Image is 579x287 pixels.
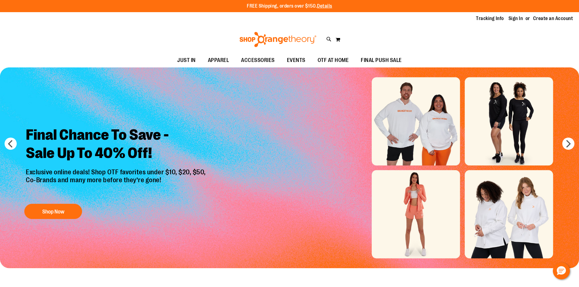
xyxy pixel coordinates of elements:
span: ACCESSORIES [241,53,275,67]
a: FINAL PUSH SALE [355,53,408,67]
a: ACCESSORIES [235,53,281,67]
a: EVENTS [281,53,312,67]
a: JUST IN [171,53,202,67]
button: prev [5,138,17,150]
a: Final Chance To Save -Sale Up To 40% Off! Exclusive online deals! Shop OTF favorites under $10, $... [21,121,212,222]
a: Create an Account [533,15,573,22]
p: FREE Shipping, orders over $150. [247,3,332,10]
a: Sign In [508,15,523,22]
button: Hello, have a question? Let’s chat. [553,262,570,279]
span: FINAL PUSH SALE [361,53,402,67]
h2: Final Chance To Save - Sale Up To 40% Off! [21,121,212,168]
span: EVENTS [287,53,305,67]
a: Tracking Info [476,15,504,22]
p: Exclusive online deals! Shop OTF favorites under $10, $20, $50, Co-Brands and many more before th... [21,168,212,198]
span: APPAREL [208,53,229,67]
span: JUST IN [177,53,196,67]
span: OTF AT HOME [318,53,349,67]
a: Details [317,3,332,9]
img: Shop Orangetheory [239,32,317,47]
a: OTF AT HOME [312,53,355,67]
a: APPAREL [202,53,235,67]
button: Shop Now [24,204,82,219]
button: next [562,138,574,150]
